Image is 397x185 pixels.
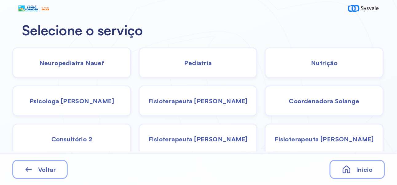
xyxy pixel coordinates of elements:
[22,22,375,39] h2: Selecione o serviço
[18,5,49,12] img: Logotipo do estabelecimento
[39,59,104,67] span: Neuropediatra Nauef
[289,97,359,105] span: Coordenadora Solange
[275,135,374,143] span: Fisioterapeuta [PERSON_NAME]
[348,5,379,12] img: logo-sysvale.svg
[311,59,337,67] span: Nutrição
[184,59,212,67] span: Pediatria
[38,166,56,173] span: Voltar
[29,97,114,105] span: Psicologa [PERSON_NAME]
[148,135,247,143] span: Fisioterapeuta [PERSON_NAME]
[356,166,372,173] span: Início
[51,135,92,143] span: Consultório 2
[148,97,247,105] span: Fisioterapeuta [PERSON_NAME]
